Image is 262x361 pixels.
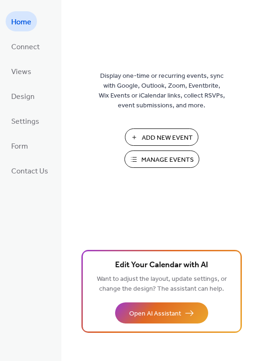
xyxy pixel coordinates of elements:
a: Settings [6,111,45,131]
span: Form [11,139,28,154]
span: Add New Event [142,133,193,143]
a: Home [6,11,37,31]
button: Manage Events [124,150,199,168]
span: Design [11,90,35,104]
a: Form [6,135,34,156]
span: Connect [11,40,40,54]
span: Edit Your Calendar with AI [115,259,208,272]
a: Connect [6,36,45,56]
a: Contact Us [6,160,54,180]
span: Views [11,65,31,79]
a: Design [6,86,40,106]
span: Home [11,15,31,30]
button: Open AI Assistant [115,302,208,323]
span: Display one-time or recurring events, sync with Google, Outlook, Zoom, Eventbrite, Wix Events or ... [99,71,225,111]
span: Open AI Assistant [129,309,181,319]
a: Views [6,61,37,81]
span: Want to adjust the layout, update settings, or change the design? The assistant can help. [97,273,227,295]
span: Settings [11,114,39,129]
span: Manage Events [141,155,194,165]
button: Add New Event [125,128,198,146]
span: Contact Us [11,164,48,179]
